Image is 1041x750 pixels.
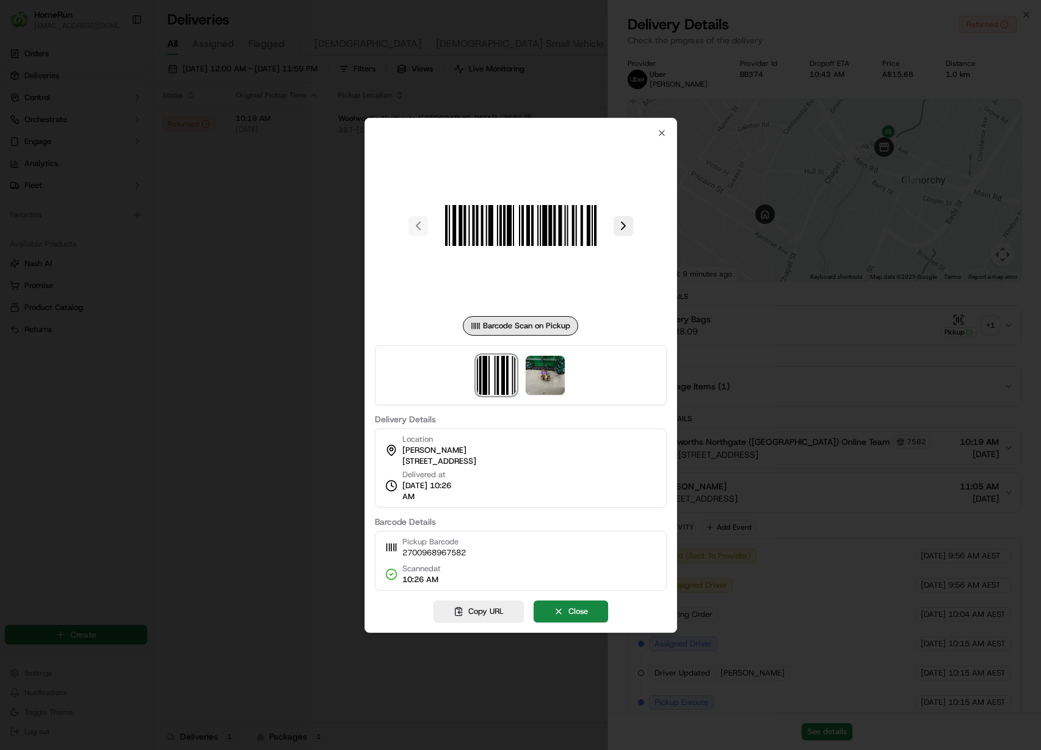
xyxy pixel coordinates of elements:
img: photo_proof_of_delivery image [526,356,565,395]
img: barcode_scan_on_pickup image [433,138,609,314]
span: Delivered at [402,469,459,480]
label: Barcode Details [375,517,667,526]
span: Pickup Barcode [402,536,466,547]
span: [PERSON_NAME] [402,445,466,456]
span: [DATE] 10:26 AM [402,480,459,502]
button: Copy URL [433,600,524,622]
span: [STREET_ADDRESS] [402,456,476,467]
span: 2700968967582 [402,547,466,558]
span: Scanned at [402,563,441,574]
span: Location [402,434,433,445]
button: Close [534,600,608,622]
img: barcode_scan_on_pickup image [477,356,516,395]
label: Delivery Details [375,415,667,424]
div: Barcode Scan on Pickup [463,316,578,336]
span: 10:26 AM [402,574,441,585]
